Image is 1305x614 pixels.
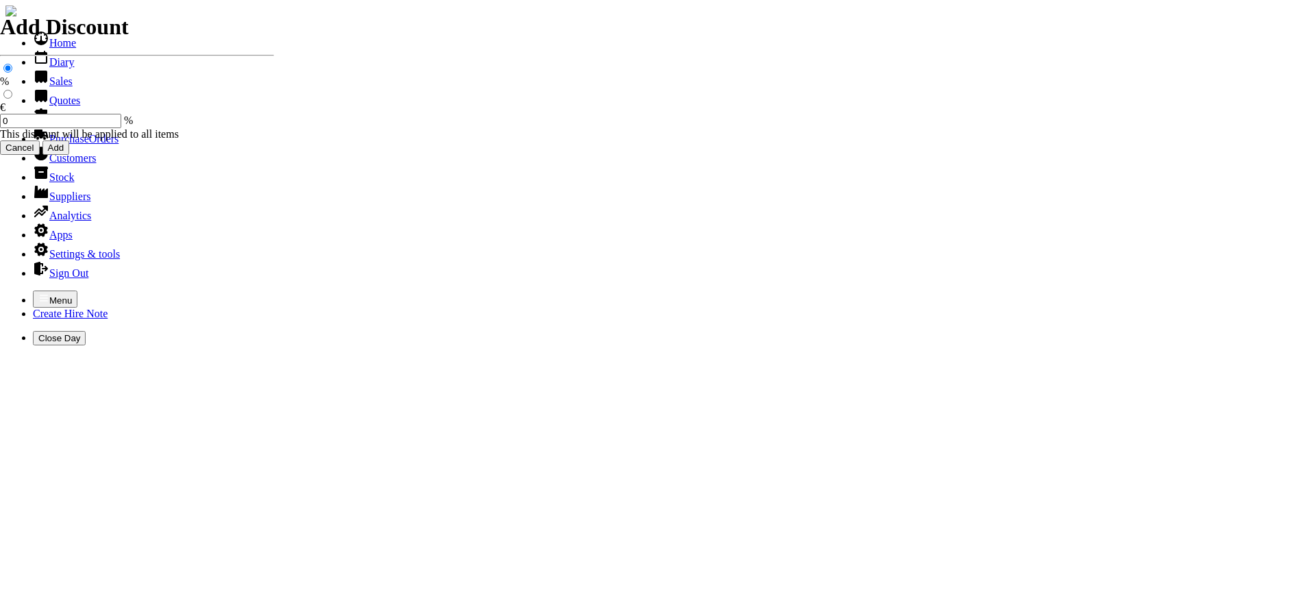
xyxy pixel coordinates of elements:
li: Suppliers [33,184,1300,203]
a: Stock [33,171,74,183]
button: Close Day [33,331,86,345]
a: Suppliers [33,191,90,202]
a: Settings & tools [33,248,120,260]
input: Add [42,140,70,155]
li: Hire Notes [33,107,1300,126]
a: Sign Out [33,267,88,279]
li: Sales [33,69,1300,88]
button: Menu [33,291,77,308]
a: Analytics [33,210,91,221]
input: € [3,90,12,99]
span: % [124,114,133,126]
li: Stock [33,164,1300,184]
a: Create Hire Note [33,308,108,319]
a: Customers [33,152,96,164]
a: Apps [33,229,73,241]
input: % [3,64,12,73]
